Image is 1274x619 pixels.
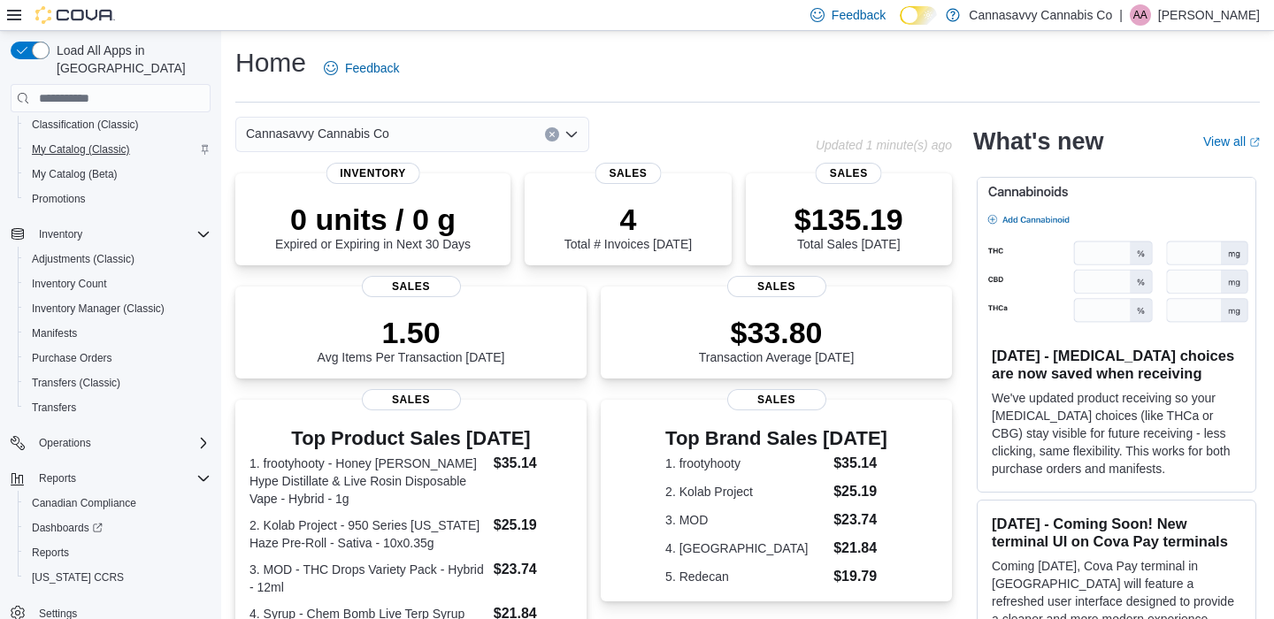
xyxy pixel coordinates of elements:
button: Inventory [32,224,89,245]
dd: $19.79 [833,566,887,587]
a: Inventory Count [25,273,114,294]
span: Inventory Manager (Classic) [32,302,165,316]
span: Adjustments (Classic) [25,248,211,270]
span: Washington CCRS [25,567,211,588]
div: Total Sales [DATE] [794,202,903,251]
span: Sales [362,276,461,297]
dd: $23.74 [494,559,572,580]
span: Sales [816,163,882,184]
button: [US_STATE] CCRS [18,565,218,590]
p: $33.80 [699,315,855,350]
span: Transfers [25,397,211,418]
p: Updated 1 minute(s) ago [816,138,952,152]
span: Classification (Classic) [32,118,139,132]
span: Classification (Classic) [25,114,211,135]
span: Transfers [32,401,76,415]
button: Open list of options [564,127,579,141]
span: Manifests [25,323,211,344]
span: Inventory Count [25,273,211,294]
span: Reports [25,542,211,563]
button: Manifests [18,321,218,346]
span: Cannasavvy Cannabis Co [246,123,389,144]
h3: Top Brand Sales [DATE] [665,428,887,449]
button: Operations [32,432,98,454]
h2: What's new [973,127,1103,156]
button: My Catalog (Beta) [18,162,218,187]
div: Expired or Expiring in Next 30 Days [275,202,471,251]
dd: $21.84 [833,538,887,559]
span: Sales [727,389,826,410]
p: $135.19 [794,202,903,237]
span: My Catalog (Classic) [32,142,130,157]
button: Inventory [4,222,218,247]
span: Inventory Manager (Classic) [25,298,211,319]
span: Sales [727,276,826,297]
a: Inventory Manager (Classic) [25,298,172,319]
button: Classification (Classic) [18,112,218,137]
button: Clear input [545,127,559,141]
p: Cannasavvy Cannabis Co [969,4,1112,26]
div: Avg Items Per Transaction [DATE] [318,315,505,364]
a: Adjustments (Classic) [25,248,142,270]
a: Canadian Compliance [25,493,143,514]
dd: $35.14 [833,453,887,474]
a: Purchase Orders [25,348,119,369]
span: Canadian Compliance [32,496,136,510]
a: My Catalog (Classic) [25,139,137,160]
span: [US_STATE] CCRS [32,570,124,585]
span: Promotions [25,188,211,210]
p: 1.50 [318,315,505,350]
dt: 1. frootyhooty [665,455,826,472]
span: My Catalog (Beta) [32,167,118,181]
span: Dashboards [25,517,211,539]
dt: 4. [GEOGRAPHIC_DATA] [665,539,826,557]
dt: 3. MOD - THC Drops Variety Pack - Hybrid - 12ml [249,561,487,596]
span: Sales [362,389,461,410]
span: Reports [32,546,69,560]
h1: Home [235,45,306,80]
span: Purchase Orders [32,351,112,365]
a: [US_STATE] CCRS [25,567,131,588]
span: My Catalog (Beta) [25,164,211,185]
p: 0 units / 0 g [275,202,471,237]
span: Reports [39,471,76,485]
p: We've updated product receiving so your [MEDICAL_DATA] choices (like THCa or CBG) stay visible fo... [992,389,1241,478]
a: Feedback [317,50,406,86]
h3: [DATE] - Coming Soon! New terminal UI on Cova Pay terminals [992,515,1241,550]
span: Feedback [832,6,886,24]
button: My Catalog (Classic) [18,137,218,162]
span: Transfers (Classic) [32,376,120,390]
span: Reports [32,468,211,489]
span: Inventory Count [32,277,107,291]
img: Cova [35,6,115,24]
button: Adjustments (Classic) [18,247,218,271]
dt: 5. Redecan [665,568,826,585]
dd: $35.14 [494,453,572,474]
p: | [1119,4,1123,26]
span: Inventory [39,227,82,241]
span: My Catalog (Classic) [25,139,211,160]
dd: $25.19 [833,481,887,502]
p: 4 [564,202,692,237]
p: [PERSON_NAME] [1158,4,1260,26]
button: Purchase Orders [18,346,218,371]
button: Transfers (Classic) [18,371,218,395]
span: Feedback [345,59,399,77]
dd: $23.74 [833,509,887,531]
a: Reports [25,542,76,563]
span: Adjustments (Classic) [32,252,134,266]
span: Transfers (Classic) [25,372,211,394]
span: Load All Apps in [GEOGRAPHIC_DATA] [50,42,211,77]
span: Dashboards [32,521,103,535]
h3: Top Product Sales [DATE] [249,428,572,449]
dd: $25.19 [494,515,572,536]
a: View allExternal link [1203,134,1260,149]
span: Inventory [32,224,211,245]
a: Dashboards [25,517,110,539]
button: Transfers [18,395,218,420]
span: Inventory [326,163,420,184]
a: Transfers [25,397,83,418]
div: Andrew Almeida [1130,4,1151,26]
dt: 2. Kolab Project - 950 Series [US_STATE] Haze Pre-Roll - Sativa - 10x0.35g [249,516,487,552]
span: Manifests [32,326,77,340]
